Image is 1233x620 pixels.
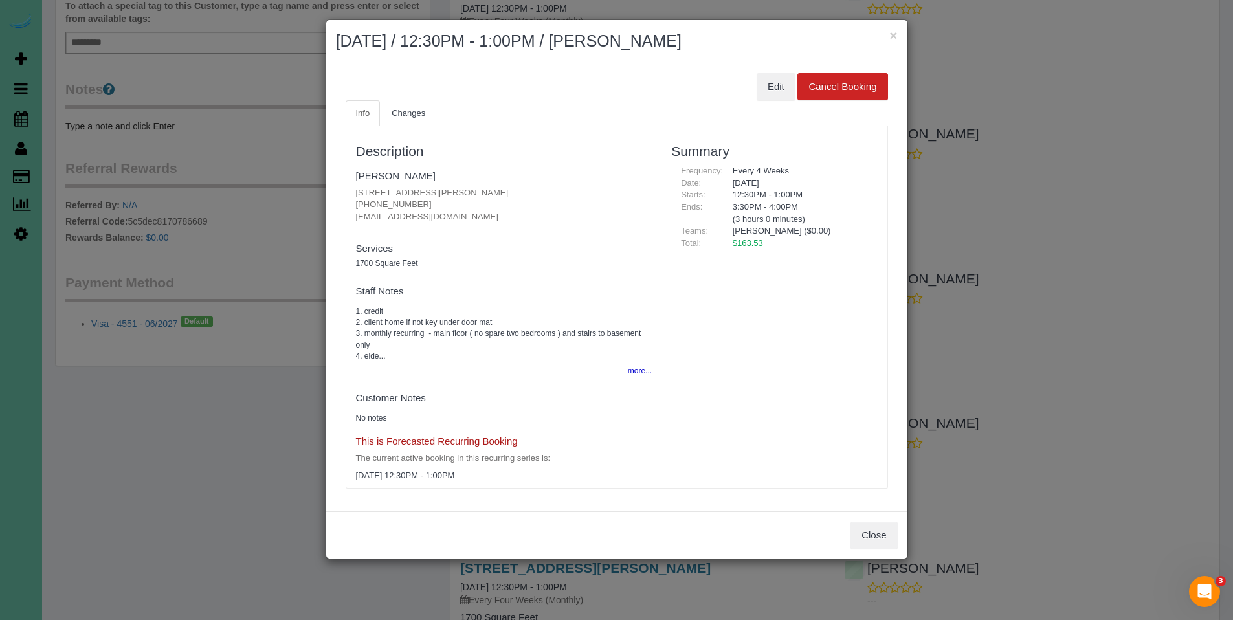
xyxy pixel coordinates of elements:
span: Changes [392,108,425,118]
p: The current active booking in this recurring series is: [356,452,652,465]
span: Info [356,108,370,118]
a: Changes [381,100,436,127]
h3: Summary [671,144,877,159]
h4: Customer Notes [356,393,652,404]
h4: Services [356,243,652,254]
a: [PERSON_NAME] [356,170,436,181]
li: [PERSON_NAME] ($0.00) [733,225,868,238]
div: [DATE] [723,177,878,190]
pre: No notes [356,413,652,424]
h5: 1700 Square Feet [356,260,652,268]
span: Frequency: [681,166,723,175]
h4: This is Forecasted Recurring Booking [356,436,652,447]
button: × [889,28,897,42]
div: 3:30PM - 4:00PM (3 hours 0 minutes) [723,201,878,225]
button: Edit [757,73,795,100]
pre: 1. credit 2. client home if not key under door mat 3. monthly recurring - main floor ( no spare t... [356,306,652,362]
span: Date: [681,178,701,188]
span: Teams: [681,226,708,236]
span: Total: [681,238,701,248]
h3: Description [356,144,652,159]
span: $163.53 [733,238,763,248]
div: 12:30PM - 1:00PM [723,189,878,201]
button: more... [620,362,652,381]
span: [DATE] 12:30PM - 1:00PM [356,471,455,480]
span: Starts: [681,190,705,199]
span: 3 [1216,576,1226,586]
a: Info [346,100,381,127]
button: Close [850,522,897,549]
div: Every 4 Weeks [723,165,878,177]
button: Cancel Booking [797,73,887,100]
h4: Staff Notes [356,286,652,297]
span: Ends: [681,202,702,212]
p: [STREET_ADDRESS][PERSON_NAME] [PHONE_NUMBER] [EMAIL_ADDRESS][DOMAIN_NAME] [356,187,652,223]
h2: [DATE] / 12:30PM - 1:00PM / [PERSON_NAME] [336,30,898,53]
iframe: Intercom live chat [1189,576,1220,607]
